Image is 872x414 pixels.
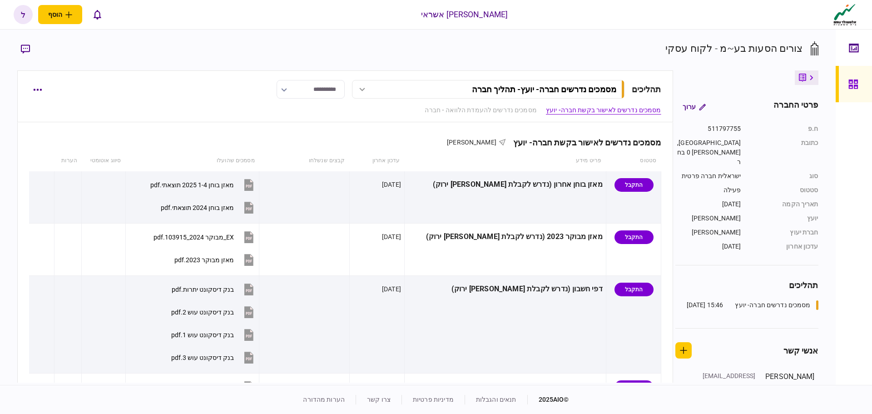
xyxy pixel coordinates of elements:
div: [PERSON_NAME] אשראי [421,9,508,20]
div: [DATE] [382,284,401,294]
div: [DATE] [675,242,741,251]
a: מסמכים נדרשים לאישור בקשת חברה- יועץ [546,105,661,115]
div: ישראלית חברה פרטית [675,171,741,181]
div: 15:46 [DATE] [687,300,723,310]
button: EX_מבוקר 2024_103915.pdf [154,227,256,247]
div: [DATE] [382,382,401,391]
a: תנאים והגבלות [476,396,516,403]
div: כתובת [750,138,818,167]
div: צורים הסעות בע~מ - לקוח עסקי [665,41,803,56]
div: מאזן בוחן אחרון (נדרש לקבלת [PERSON_NAME] ירוק) [408,175,603,195]
div: בנק דיסקונט עוש 2.pdf [171,309,234,316]
div: [GEOGRAPHIC_DATA], 0 [PERSON_NAME] בחר [675,138,741,167]
button: מאזן בוחן 1-4 2025 תוצאתי.pdf [150,175,256,195]
button: מסמכים נדרשים חברה- יועץ- תהליך חברה [352,80,624,99]
button: בנק דיסקונט יתרות.pdf [172,279,256,299]
div: [EMAIL_ADDRESS][DOMAIN_NAME] [697,371,756,390]
div: [DATE] [382,232,401,241]
button: בנק דיסקונט עוש 3.pdf [171,347,256,368]
div: חברת יעוץ [750,228,818,237]
span: [PERSON_NAME] [447,139,496,146]
div: תהליכים [675,279,818,291]
div: התקבל [614,380,654,394]
button: בנק דיסקונט עוש 2.pdf [171,302,256,322]
th: סיווג אוטומטי [82,150,125,171]
th: הערות [54,150,82,171]
div: 511797755 [675,124,741,134]
div: התקבל [614,178,654,192]
div: [PERSON_NAME] [675,214,741,223]
th: פריט מידע [404,150,606,171]
a: מסמכים נדרשים חברה- יועץ15:46 [DATE] [687,300,818,310]
button: מאזן בוחן 2024 תוצאתי.pdf [161,197,256,218]
div: תהליכים [632,83,661,95]
div: מאזן מבוקר 2023 (נדרש לקבלת [PERSON_NAME] ירוק) [408,227,603,247]
button: בנק הפועלים יתרות.pdf [171,377,256,397]
th: סטטוס [606,150,661,171]
a: הערות מהדורה [303,396,345,403]
button: ל [14,5,33,24]
a: מדיניות פרטיות [413,396,454,403]
div: בנק דיסקונט עוש 3.pdf [171,354,234,361]
div: מאזן בוחן 1-4 2025 תוצאתי.pdf [150,181,234,189]
button: ערוך [675,99,713,115]
div: פרטי החברה [773,99,818,115]
button: פתח תפריט להוספת לקוח [38,5,82,24]
div: יועץ [750,214,818,223]
a: מסמכים נדרשים להעמדת הלוואה - חברה [425,105,536,115]
div: מסמכים נדרשים לאישור בקשת חברה- יועץ [506,138,661,147]
th: קבצים שנשלחו [259,150,350,171]
div: מאזן מבוקר 2023.pdf [174,256,234,264]
div: [DATE] [382,180,401,189]
a: צרו קשר [367,396,391,403]
div: ח.פ [750,124,818,134]
div: סוג [750,171,818,181]
div: עדכון אחרון [750,242,818,251]
div: מסמכים נדרשים חברה- יועץ - תהליך חברה [472,85,616,94]
div: אנשי קשר [783,344,818,357]
th: עדכון אחרון [350,150,405,171]
div: תאריך הקמה [750,200,818,209]
div: ריכוז יתרות [408,377,603,397]
div: סטטוס [750,185,818,195]
th: מסמכים שהועלו [125,150,259,171]
div: התקבל [614,230,654,244]
button: בנק דיסקונט עוש 1.pdf [171,324,256,345]
div: מסמכים נדרשים חברה- יועץ [735,300,810,310]
div: התקבל [614,283,654,296]
button: מאזן מבוקר 2023.pdf [174,249,256,270]
div: בנק דיסקונט יתרות.pdf [172,286,234,293]
div: [PERSON_NAME] [675,228,741,237]
div: פעילה [675,185,741,195]
div: בנק דיסקונט עוש 1.pdf [171,331,234,339]
div: [DATE] [675,200,741,209]
div: © 2025 AIO [527,395,569,404]
button: פתח רשימת התראות [88,5,107,24]
div: דפי חשבון (נדרש לקבלת [PERSON_NAME] ירוק) [408,279,603,299]
div: EX_מבוקר 2024_103915.pdf [154,234,234,241]
div: מאזן בוחן 2024 תוצאתי.pdf [161,204,234,211]
img: client company logo [832,3,858,26]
